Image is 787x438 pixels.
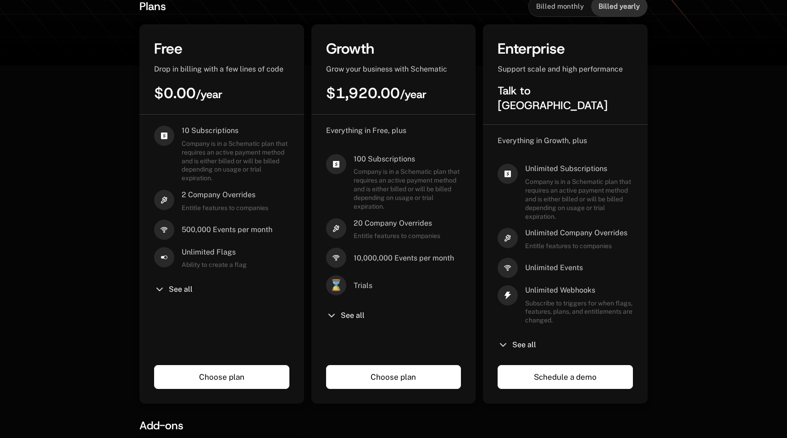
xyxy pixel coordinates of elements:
[498,258,518,278] i: signal
[154,39,183,58] span: Free
[154,190,174,210] i: hammer
[154,284,165,295] i: chevron-down
[182,225,272,235] span: 500,000 Events per month
[525,263,583,273] span: Unlimited Events
[525,177,633,221] span: Company is in a Schematic plan that requires an active payment method and is either billed or wil...
[154,365,289,389] a: Choose plan
[326,83,427,103] span: $1,920.00
[512,341,536,349] span: See all
[498,285,518,305] i: thunder
[154,126,174,146] i: cashapp
[525,285,633,295] span: Unlimited Webhooks
[196,87,222,102] sub: / year
[326,365,461,389] a: Choose plan
[498,39,565,58] span: Enterprise
[525,228,627,238] span: Unlimited Company Overrides
[154,83,222,103] span: $0.00
[354,281,372,291] span: Trials
[326,65,447,73] span: Grow your business with Schematic
[182,190,268,200] span: 2 Company Overrides
[525,242,627,250] span: Entitle features to companies
[182,261,247,269] span: Ability to create a flag
[400,87,427,102] sub: / year
[354,167,461,211] span: Company is in a Schematic plan that requires an active payment method and is either billed or wil...
[498,164,518,184] i: cashapp
[182,247,247,257] span: Unlimited Flags
[326,218,346,238] i: hammer
[326,126,406,135] span: Everything in Free, plus
[354,154,461,164] span: 100 Subscriptions
[169,286,193,293] span: See all
[139,418,183,433] span: Add-ons
[326,39,374,58] span: Growth
[498,365,633,389] a: Schedule a demo
[536,2,584,11] span: Billed monthly
[326,310,337,321] i: chevron-down
[182,139,289,183] span: Company is in a Schematic plan that requires an active payment method and is either billed or wil...
[182,126,289,136] span: 10 Subscriptions
[354,232,440,240] span: Entitle features to companies
[599,2,640,11] span: Billed yearly
[154,220,174,240] i: signal
[154,247,174,267] i: boolean-on
[498,228,518,248] i: hammer
[354,253,454,263] span: 10,000,000 Events per month
[525,299,633,325] span: Subscribe to triggers for when flags, features, plans, and entitlements are changed.
[498,65,623,73] span: Support scale and high performance
[326,275,346,295] span: ⌛
[182,204,268,212] span: Entitle features to companies
[498,83,608,113] span: Talk to [GEOGRAPHIC_DATA]
[326,248,346,268] i: signal
[341,312,365,319] span: See all
[498,136,587,145] span: Everything in Growth, plus
[525,164,633,174] span: Unlimited Subscriptions
[498,339,509,350] i: chevron-down
[154,65,283,73] span: Drop in billing with a few lines of code
[326,154,346,174] i: cashapp
[354,218,440,228] span: 20 Company Overrides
